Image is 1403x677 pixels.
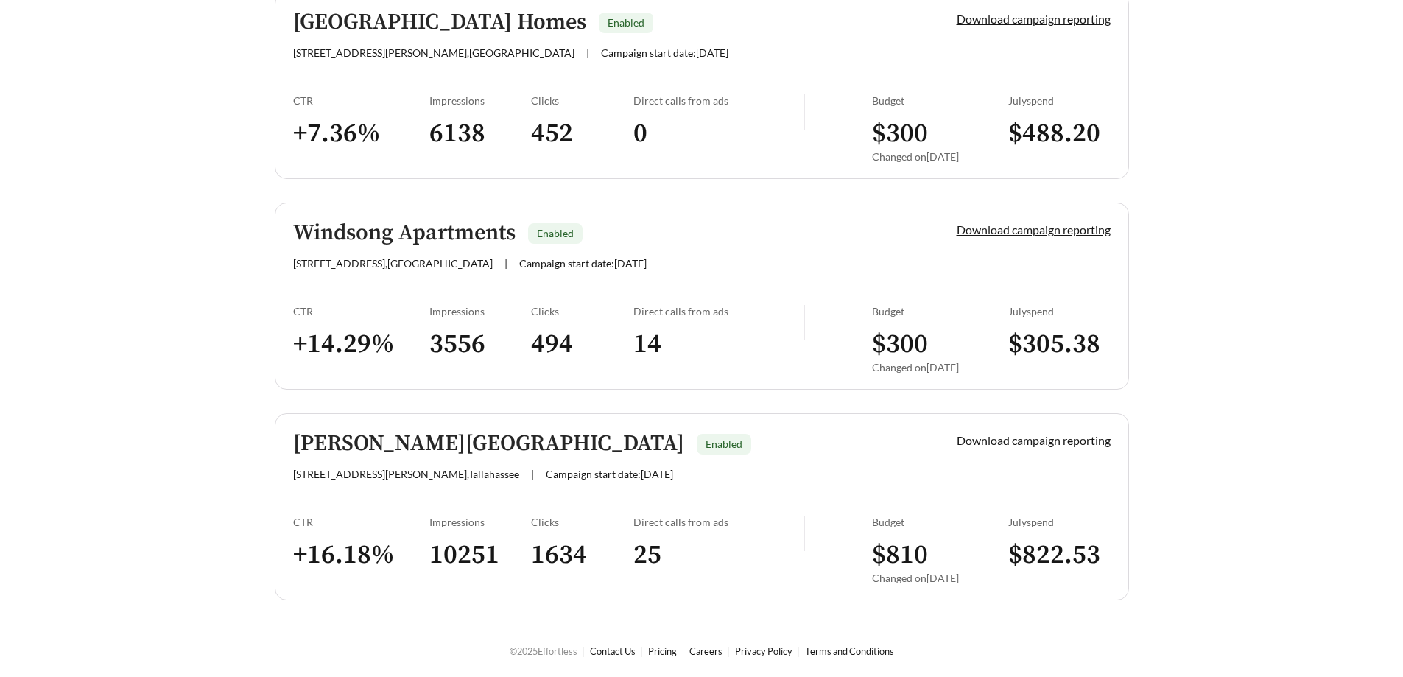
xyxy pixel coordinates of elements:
[293,328,429,361] h3: + 14.29 %
[429,516,532,528] div: Impressions
[633,328,804,361] h3: 14
[1008,94,1111,107] div: July spend
[805,645,894,657] a: Terms and Conditions
[275,413,1129,600] a: [PERSON_NAME][GEOGRAPHIC_DATA]Enabled[STREET_ADDRESS][PERSON_NAME],Tallahassee|Campaign start dat...
[429,305,532,318] div: Impressions
[531,328,633,361] h3: 494
[531,539,633,572] h3: 1634
[293,221,516,245] h5: Windsong Apartments
[648,645,677,657] a: Pricing
[608,16,644,29] span: Enabled
[293,94,429,107] div: CTR
[510,645,577,657] span: © 2025 Effortless
[872,305,1008,318] div: Budget
[957,12,1111,26] a: Download campaign reporting
[872,539,1008,572] h3: $ 810
[957,222,1111,236] a: Download campaign reporting
[531,516,633,528] div: Clicks
[1008,516,1111,528] div: July spend
[872,150,1008,163] div: Changed on [DATE]
[531,94,633,107] div: Clicks
[293,516,429,528] div: CTR
[429,94,532,107] div: Impressions
[633,305,804,318] div: Direct calls from ads
[293,468,519,480] span: [STREET_ADDRESS][PERSON_NAME] , Tallahassee
[586,46,589,59] span: |
[1008,539,1111,572] h3: $ 822.53
[293,432,684,456] h5: [PERSON_NAME][GEOGRAPHIC_DATA]
[872,117,1008,150] h3: $ 300
[531,117,633,150] h3: 452
[1008,117,1111,150] h3: $ 488.20
[429,117,532,150] h3: 6138
[872,361,1008,373] div: Changed on [DATE]
[429,539,532,572] h3: 10251
[293,46,574,59] span: [STREET_ADDRESS][PERSON_NAME] , [GEOGRAPHIC_DATA]
[1008,305,1111,318] div: July spend
[689,645,722,657] a: Careers
[429,328,532,361] h3: 3556
[633,516,804,528] div: Direct calls from ads
[957,433,1111,447] a: Download campaign reporting
[531,305,633,318] div: Clicks
[1008,328,1111,361] h3: $ 305.38
[872,328,1008,361] h3: $ 300
[872,516,1008,528] div: Budget
[293,257,493,270] span: [STREET_ADDRESS] , [GEOGRAPHIC_DATA]
[590,645,636,657] a: Contact Us
[275,203,1129,390] a: Windsong ApartmentsEnabled[STREET_ADDRESS],[GEOGRAPHIC_DATA]|Campaign start date:[DATE]Download c...
[293,10,586,35] h5: [GEOGRAPHIC_DATA] Homes
[519,257,647,270] span: Campaign start date: [DATE]
[804,94,805,130] img: line
[804,305,805,340] img: line
[293,117,429,150] h3: + 7.36 %
[872,572,1008,584] div: Changed on [DATE]
[633,539,804,572] h3: 25
[293,305,429,318] div: CTR
[293,539,429,572] h3: + 16.18 %
[804,516,805,551] img: line
[872,94,1008,107] div: Budget
[633,94,804,107] div: Direct calls from ads
[601,46,728,59] span: Campaign start date: [DATE]
[546,468,673,480] span: Campaign start date: [DATE]
[531,468,534,480] span: |
[735,645,792,657] a: Privacy Policy
[633,117,804,150] h3: 0
[504,257,507,270] span: |
[537,227,574,239] span: Enabled
[706,438,742,450] span: Enabled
